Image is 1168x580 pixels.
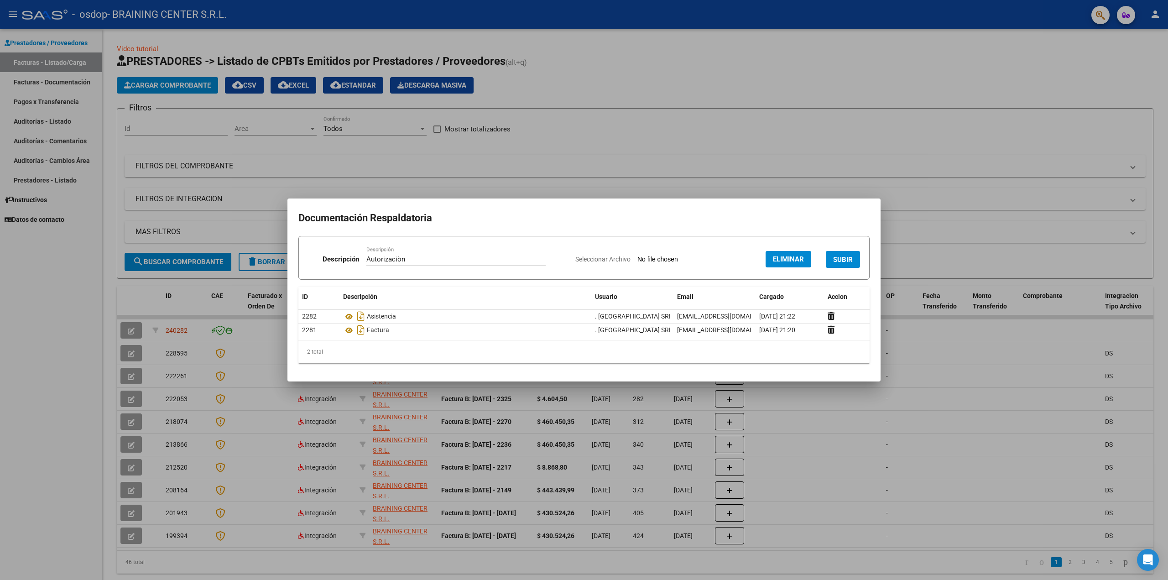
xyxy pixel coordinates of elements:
span: Seleccionar Archivo [575,256,631,263]
span: [DATE] 21:22 [759,313,795,320]
div: Asistencia [343,309,588,324]
span: Eliminar [773,255,804,263]
datatable-header-cell: Email [673,287,756,307]
span: [DATE] 21:20 [759,326,795,334]
span: 2282 [302,313,317,320]
span: [EMAIL_ADDRESS][DOMAIN_NAME] [677,326,778,334]
i: Descargar documento [355,323,367,337]
i: Descargar documento [355,309,367,324]
div: Factura [343,323,588,337]
span: 2281 [302,326,317,334]
span: [EMAIL_ADDRESS][DOMAIN_NAME] [677,313,778,320]
button: Eliminar [766,251,811,267]
p: Descripción [323,254,359,265]
datatable-header-cell: Usuario [591,287,673,307]
h2: Documentación Respaldatoria [298,209,870,227]
span: Usuario [595,293,617,300]
button: SUBIR [826,251,860,268]
datatable-header-cell: Accion [824,287,870,307]
span: . [GEOGRAPHIC_DATA] SRL [595,313,673,320]
span: Email [677,293,693,300]
span: Descripción [343,293,377,300]
div: Open Intercom Messenger [1137,549,1159,571]
datatable-header-cell: Cargado [756,287,824,307]
span: ID [302,293,308,300]
datatable-header-cell: Descripción [339,287,591,307]
div: 2 total [298,340,870,363]
span: . [GEOGRAPHIC_DATA] SRL [595,326,673,334]
span: SUBIR [833,256,853,264]
span: Cargado [759,293,784,300]
span: Accion [828,293,847,300]
datatable-header-cell: ID [298,287,339,307]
